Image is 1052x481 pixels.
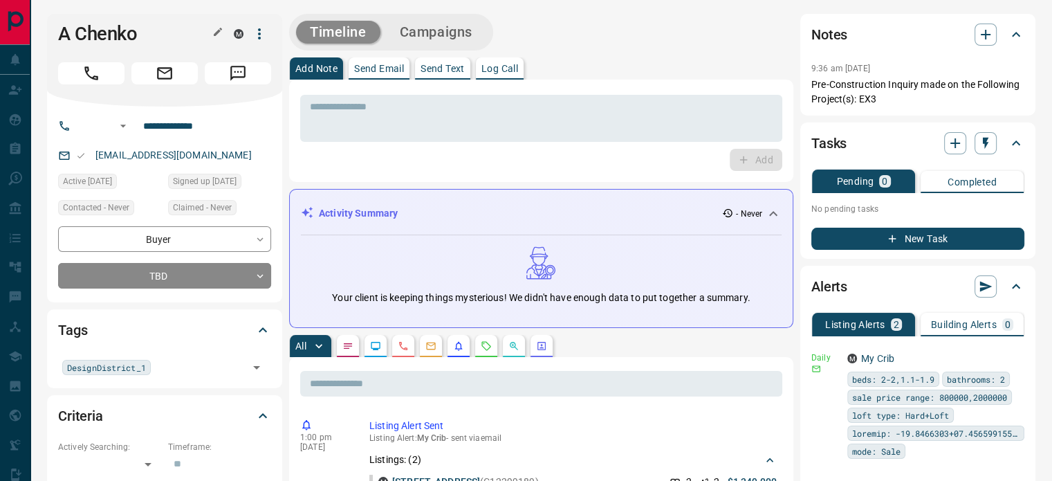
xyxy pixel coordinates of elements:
span: beds: 2-2,1.1-1.9 [852,372,934,386]
div: mrloft.ca [234,29,243,39]
button: Timeline [296,21,380,44]
p: Activity Summary [319,206,398,221]
p: All [295,341,306,351]
p: Log Call [481,64,518,73]
p: Your client is keeping things mysterious! We didn't have enough data to put together a summary. [332,291,750,305]
span: DesignDistrict_1 [67,361,146,374]
p: Actively Searching: [58,441,161,453]
p: Add Note [295,64,338,73]
h2: Tasks [811,132,847,154]
a: [EMAIL_ADDRESS][DOMAIN_NAME] [95,149,252,161]
div: Listings: (2) [369,447,777,473]
button: Open [115,118,131,134]
div: TBD [58,263,271,289]
p: Listings: ( 2 ) [369,453,421,467]
div: Tue Dec 03 2013 [168,174,271,193]
span: mode: Sale [852,444,901,458]
a: My Crib [861,353,894,364]
svg: Email [811,364,821,374]
div: Alerts [811,270,1024,303]
span: Message [205,62,271,84]
p: Daily [811,352,839,364]
h2: Tags [58,319,87,341]
svg: Lead Browsing Activity [370,341,381,352]
button: Open [247,358,266,377]
span: sale price range: 800000,2000000 [852,390,1007,404]
p: Pending [836,176,874,186]
div: Criteria [58,399,271,433]
p: 0 [882,176,887,186]
p: 9:36 am [DATE] [811,64,870,73]
span: My Crib [417,433,447,443]
span: Contacted - Never [63,201,129,215]
p: Send Email [354,64,404,73]
p: Listing Alert Sent [369,419,777,433]
div: mrloft.ca [847,354,857,363]
span: Claimed - Never [173,201,232,215]
p: Send Text [421,64,465,73]
p: Building Alerts [931,320,997,329]
h2: Alerts [811,275,847,298]
p: Completed [948,177,997,187]
p: 0 [1005,320,1011,329]
span: bathrooms: 2 [947,372,1005,386]
p: - Never [736,208,762,220]
p: Pre-Construction Inquiry made on the Following Project(s): EX3 [811,78,1024,107]
svg: Opportunities [508,341,519,352]
div: Tags [58,314,271,347]
span: loremip: -19.8466303+07.456599155805,-34.925255625271+68.648863972515,-10.777401527124+22.1540039... [852,426,1019,440]
p: Listing Alert : - sent via email [369,433,777,443]
p: 2 [894,320,899,329]
p: Listing Alerts [825,320,885,329]
h2: Notes [811,24,847,46]
svg: Email Valid [76,151,86,161]
svg: Agent Actions [536,341,547,352]
span: loft type: Hard+Loft [852,408,949,422]
div: Notes [811,18,1024,51]
div: Activity Summary- Never [301,201,782,226]
span: Email [131,62,198,84]
svg: Emails [425,341,436,352]
p: [DATE] [300,442,349,452]
svg: Listing Alerts [453,341,464,352]
div: Tasks [811,127,1024,160]
svg: Notes [342,341,353,352]
p: Timeframe: [168,441,271,453]
button: New Task [811,228,1024,250]
svg: Requests [481,341,492,352]
span: Call [58,62,124,84]
svg: Calls [398,341,409,352]
p: 1:00 pm [300,433,349,442]
button: Campaigns [386,21,486,44]
span: Active [DATE] [63,174,112,188]
p: No pending tasks [811,199,1024,219]
div: Buyer [58,226,271,252]
span: Signed up [DATE] [173,174,237,188]
h2: Criteria [58,405,103,427]
h1: A Chenko [58,23,213,45]
div: Wed May 25 2022 [58,174,161,193]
